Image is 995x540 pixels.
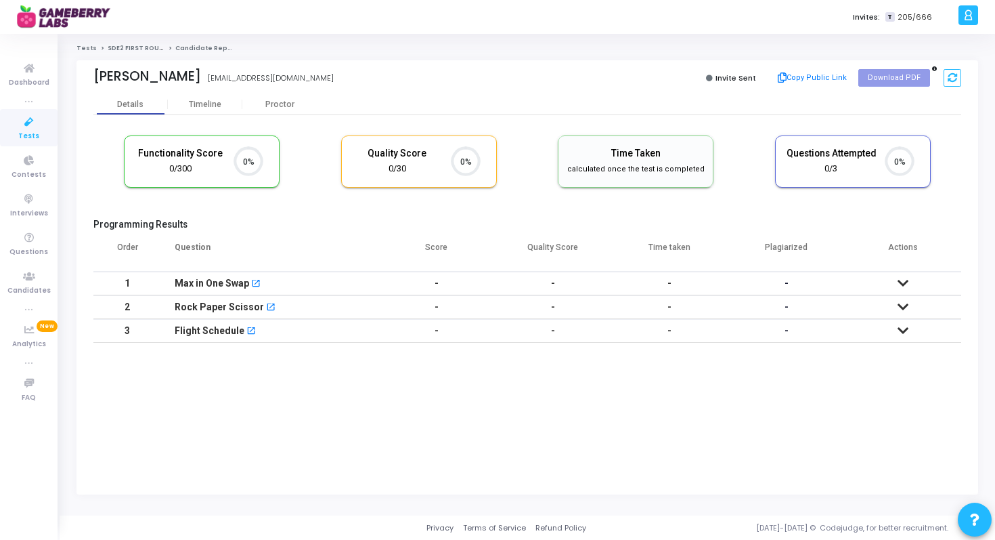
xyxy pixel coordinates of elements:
[108,44,198,52] a: SDE2 FIRST ROUND Oct/Nov
[495,295,611,319] td: -
[495,272,611,295] td: -
[858,69,930,87] button: Download PDF
[93,295,161,319] td: 2
[22,392,36,404] span: FAQ
[611,234,728,272] th: Time taken
[12,169,46,181] span: Contests
[93,319,161,343] td: 3
[495,319,611,343] td: -
[9,247,48,258] span: Questions
[784,325,789,336] span: -
[784,278,789,289] span: -
[93,219,961,230] h5: Programming Results
[76,44,978,53] nav: breadcrumb
[535,522,586,534] a: Refund Policy
[352,148,443,159] h5: Quality Score
[18,131,39,142] span: Tests
[251,280,261,289] mat-icon: open_in_new
[37,320,58,332] span: New
[175,44,238,52] span: Candidate Report
[135,163,225,175] div: 0/300
[728,234,844,272] th: Plagiarized
[378,295,495,319] td: -
[76,44,97,52] a: Tests
[175,272,249,295] div: Max in One Swap
[93,234,161,272] th: Order
[7,285,51,297] span: Candidates
[567,165,705,173] span: calculated once the test is completed
[242,100,317,110] div: Proctor
[93,68,201,84] div: [PERSON_NAME]
[266,304,275,313] mat-icon: open_in_new
[117,100,143,110] div: Details
[378,234,495,272] th: Score
[12,339,46,350] span: Analytics
[845,234,961,272] th: Actions
[378,319,495,343] td: -
[853,12,880,23] label: Invites:
[463,522,526,534] a: Terms of Service
[189,100,221,110] div: Timeline
[426,522,454,534] a: Privacy
[10,208,48,220] span: Interviews
[175,296,264,318] div: Rock Paper Scissor
[898,12,932,23] span: 205/666
[786,148,877,159] h5: Questions Attempted
[378,272,495,295] td: -
[175,320,244,342] div: Flight Schedule
[161,234,378,272] th: Question
[611,319,728,343] td: -
[784,302,789,312] span: -
[9,77,49,89] span: Dashboard
[786,163,877,175] div: 0/3
[495,234,611,272] th: Quality Score
[246,327,256,337] mat-icon: open_in_new
[565,148,707,159] h5: Time Taken
[17,3,118,30] img: logo
[208,72,334,84] div: [EMAIL_ADDRESS][DOMAIN_NAME]
[885,12,894,22] span: T
[611,295,728,319] td: -
[715,72,756,83] span: Invite Sent
[611,272,728,295] td: -
[135,148,225,159] h5: Functionality Score
[352,163,443,175] div: 0/30
[93,272,161,295] td: 1
[586,522,978,534] div: [DATE]-[DATE] © Codejudge, for better recruitment.
[774,68,852,88] button: Copy Public Link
